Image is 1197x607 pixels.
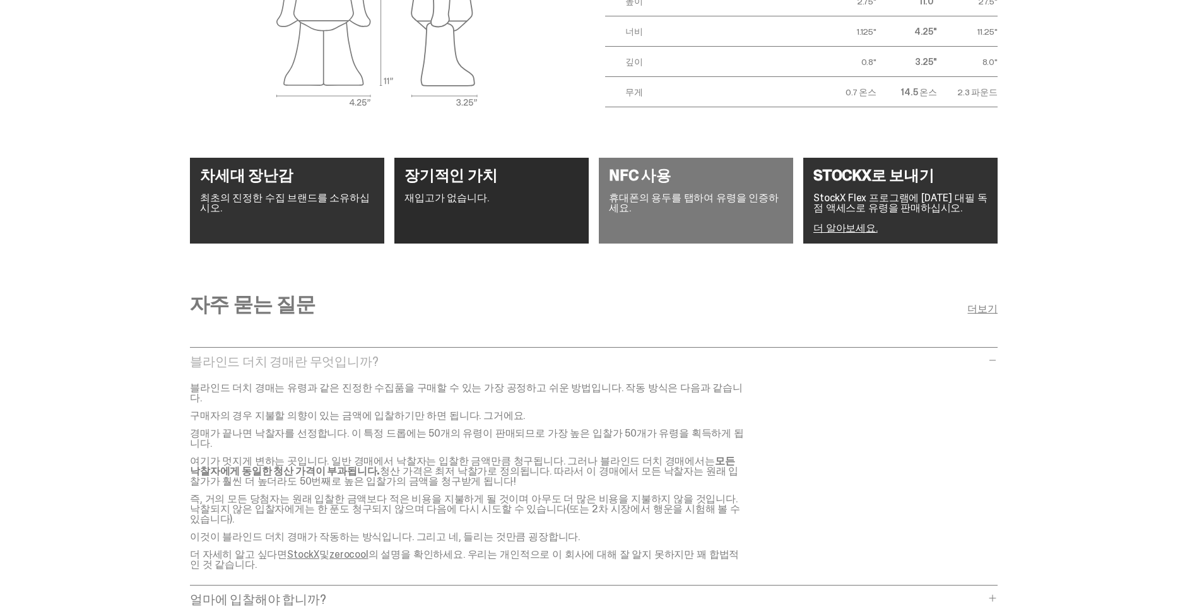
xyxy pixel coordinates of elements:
td: 1.125" [816,16,876,47]
h4: NFC 사용 [609,168,783,183]
strong: 모든 낙찰자에게 동일한 청산 가격이 부과됩니다. [190,454,734,478]
td: 0.8" [816,47,876,77]
p: 최초의 진정한 수집 브랜드를 소유하십시오. [200,193,374,213]
td: 11.25" [937,16,998,47]
td: 2.3 파운드 [937,77,998,107]
p: 즉, 거의 모든 당첨자는 원래 입찰한 금액보다 적은 비용을 지불하게 될 것이며 아무도 더 많은 비용을 지불하지 않을 것입니다. 낙찰되지 않은 입찰자에게는 한 푼도 청구되지 않... [190,494,745,524]
td: 4.25" [876,16,937,47]
p: 여기가 멋지게 변하는 곳입니다. 일반 경매에서 낙찰자는 입찰한 금액만큼 청구됩니다. 그러나 블라인드 더치 경매에서는 청산 가격은 최저 낙찰가로 정의됩니다. 따라서 이 경매에서... [190,456,745,486]
td: 0.7 온스 [816,77,876,107]
td: 14.5 온스 [876,77,937,107]
p: 얼마에 입찰해야 합니까? [190,593,985,606]
p: 이것이 블라인드 더치 경매가 작동하는 방식입니다. 그리고 네, 들리는 것만큼 굉장합니다. [190,532,745,542]
p: 재입고가 없습니다. [404,193,579,203]
h3: 자주 묻는 질문 [190,294,316,314]
h4: 차세대 장난감 [200,168,374,183]
p: 블라인드 더치 경매란 무엇입니까? [190,355,985,368]
p: 블라인드 더치 경매는 유령과 같은 진정한 수집품을 구매할 수 있는 가장 공정하고 쉬운 방법입니다. 작동 방식은 다음과 같습니다. [190,383,745,403]
p: 더 자세히 알고 싶다면 및 의 설명을 확인하세요. 우리는 개인적으로 이 회사에 대해 잘 알지 못하지만 꽤 합법적인 것 같습니다. [190,550,745,570]
a: zerocool [329,548,369,561]
td: 3.25" [876,47,937,77]
td: 8.0" [937,47,998,77]
a: 더보기 [967,304,998,314]
p: 휴대폰의 용두를 탭하여 유령을 인증하세요. [609,193,783,213]
td: 무게 [605,77,816,107]
h4: STOCKX로 보내기 [813,168,988,183]
p: 경매가 끝나면 낙찰자를 선정합니다. 이 특정 드롭에는 50개의 유령이 판매되므로 가장 높은 입찰가 50개가 유령을 획득하게 됩니다. [190,428,745,449]
a: StockX [287,548,319,561]
a: 더 알아보세요. [813,221,878,235]
p: StockX Flex 프로그램에 [DATE] 대필 독점 액세스로 유령을 판매하십시오. [813,193,988,213]
h4: 장기적인 가치 [404,168,579,183]
p: 구매자의 경우 지불할 의향이 있는 금액에 입찰하기만 하면 됩니다. 그거에요. [190,411,745,421]
td: 너비 [605,16,816,47]
td: 깊이 [605,47,816,77]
